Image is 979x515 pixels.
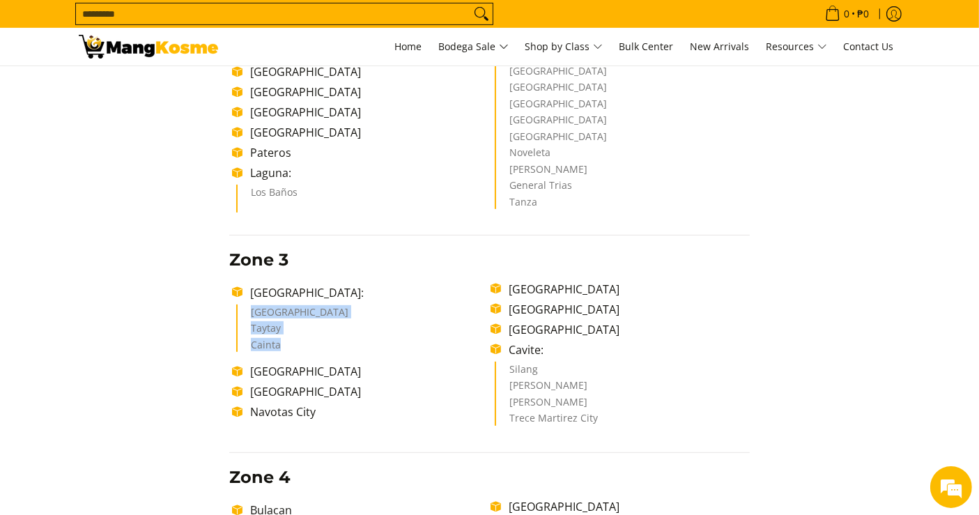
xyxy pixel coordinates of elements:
[243,144,491,161] li: Pateros
[509,82,736,99] li: [GEOGRAPHIC_DATA]
[243,164,491,181] li: Laguna:
[229,249,750,270] h3: Zone 3
[518,28,610,66] a: Shop by Class
[251,307,477,324] li: [GEOGRAPHIC_DATA]
[525,38,603,56] span: Shop by Class
[243,363,491,380] li: [GEOGRAPHIC_DATA]
[509,180,736,197] li: General Trias
[821,6,874,22] span: •
[509,132,736,148] li: [GEOGRAPHIC_DATA]
[837,28,901,66] a: Contact Us
[509,397,736,414] li: [PERSON_NAME]
[502,341,749,358] li: Cavite:
[502,498,749,515] li: [GEOGRAPHIC_DATA]
[509,66,736,83] li: [GEOGRAPHIC_DATA]
[842,9,852,19] span: 0
[243,63,491,80] li: [GEOGRAPHIC_DATA]
[509,197,736,210] li: Tanza
[509,164,736,181] li: [PERSON_NAME]
[243,383,491,400] li: [GEOGRAPHIC_DATA]
[243,104,491,121] li: [GEOGRAPHIC_DATA]
[243,284,491,301] li: [GEOGRAPHIC_DATA]:
[251,340,477,353] li: Cainta
[509,413,736,426] li: Trece Martirez City
[502,321,749,338] li: [GEOGRAPHIC_DATA]
[79,35,218,59] img: Shipping &amp; Delivery Page l Mang Kosme: Home Appliances Warehouse Sale!
[395,40,422,53] span: Home
[388,28,429,66] a: Home
[509,99,736,116] li: [GEOGRAPHIC_DATA]
[856,9,872,19] span: ₱0
[844,40,894,53] span: Contact Us
[691,40,750,53] span: New Arrivals
[612,28,681,66] a: Bulk Center
[243,124,491,141] li: [GEOGRAPHIC_DATA]
[619,40,674,53] span: Bulk Center
[243,403,491,420] li: Navotas City
[509,115,736,132] li: [GEOGRAPHIC_DATA]
[439,38,509,56] span: Bodega Sale
[760,28,834,66] a: Resources
[509,381,736,397] li: [PERSON_NAME]
[509,148,736,164] li: Noveleta
[243,84,491,100] li: [GEOGRAPHIC_DATA]
[251,187,477,204] li: Los Baños
[470,3,493,24] button: Search
[232,28,901,66] nav: Main Menu
[502,281,749,298] li: [GEOGRAPHIC_DATA]
[229,467,750,488] h3: Zone 4
[509,364,736,381] li: Silang
[684,28,757,66] a: New Arrivals
[502,301,749,318] li: [GEOGRAPHIC_DATA]
[432,28,516,66] a: Bodega Sale
[766,38,827,56] span: Resources
[251,323,477,340] li: Taytay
